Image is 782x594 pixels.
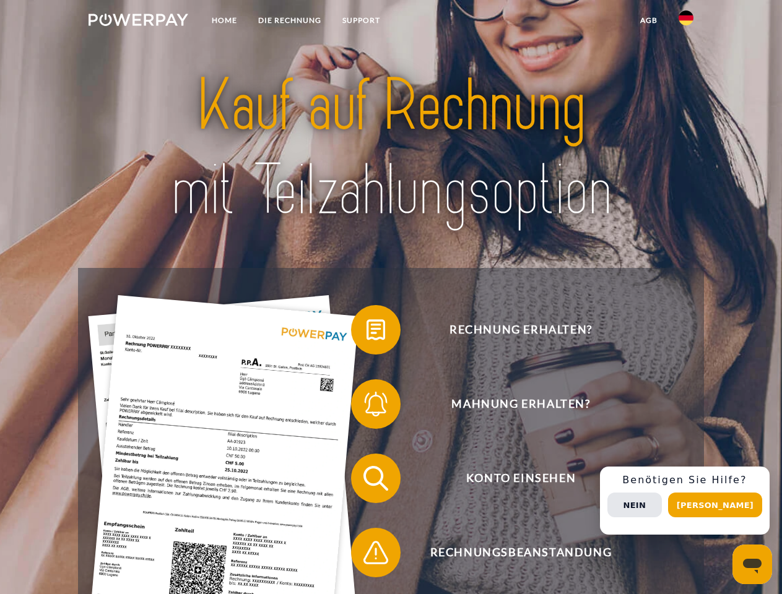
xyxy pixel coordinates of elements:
a: DIE RECHNUNG [248,9,332,32]
h3: Benötigen Sie Hilfe? [607,474,762,486]
a: Home [201,9,248,32]
span: Konto einsehen [369,454,672,503]
img: title-powerpay_de.svg [118,59,664,237]
span: Rechnungsbeanstandung [369,528,672,577]
button: Konto einsehen [351,454,673,503]
span: Rechnung erhalten? [369,305,672,355]
img: logo-powerpay-white.svg [89,14,188,26]
span: Mahnung erhalten? [369,379,672,429]
a: agb [630,9,668,32]
div: Schnellhilfe [600,467,770,535]
iframe: Schaltfläche zum Öffnen des Messaging-Fensters [732,544,772,584]
img: qb_bill.svg [360,314,391,345]
img: qb_bell.svg [360,389,391,420]
a: SUPPORT [332,9,391,32]
button: Rechnungsbeanstandung [351,528,673,577]
button: Mahnung erhalten? [351,379,673,429]
img: qb_search.svg [360,463,391,494]
button: Rechnung erhalten? [351,305,673,355]
img: de [679,11,693,25]
button: [PERSON_NAME] [668,493,762,517]
button: Nein [607,493,662,517]
img: qb_warning.svg [360,537,391,568]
